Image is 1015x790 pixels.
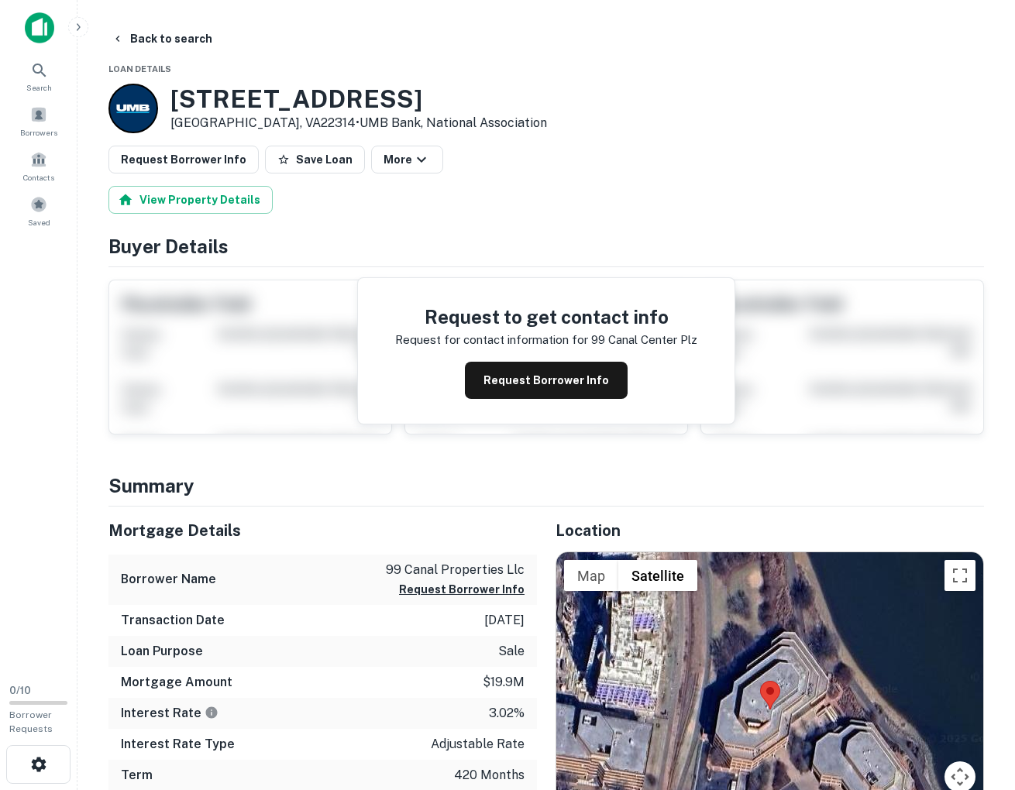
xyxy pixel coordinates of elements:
[25,12,54,43] img: capitalize-icon.png
[121,642,203,661] h6: Loan Purpose
[170,84,547,114] h3: [STREET_ADDRESS]
[483,673,525,692] p: $19.9m
[591,331,697,349] p: 99 canal center plz
[454,766,525,785] p: 420 months
[386,561,525,579] p: 99 canal properties llc
[5,190,73,232] a: Saved
[121,673,232,692] h6: Mortgage Amount
[399,580,525,599] button: Request Borrower Info
[28,216,50,228] span: Saved
[26,81,52,94] span: Search
[371,146,443,173] button: More
[23,171,54,184] span: Contacts
[618,560,697,591] button: Show satellite imagery
[105,25,218,53] button: Back to search
[9,709,53,734] span: Borrower Requests
[121,611,225,630] h6: Transaction Date
[938,666,1015,740] iframe: Chat Widget
[465,362,628,399] button: Request Borrower Info
[484,611,525,630] p: [DATE]
[108,146,259,173] button: Request Borrower Info
[489,704,525,723] p: 3.02%
[564,560,618,591] button: Show street map
[395,303,697,331] h4: Request to get contact info
[108,472,984,500] h4: Summary
[108,186,273,214] button: View Property Details
[556,519,984,542] h5: Location
[205,706,218,720] svg: The interest rates displayed on the website are for informational purposes only and may be report...
[944,560,975,591] button: Toggle fullscreen view
[5,145,73,187] a: Contacts
[108,232,984,260] h4: Buyer Details
[360,115,547,130] a: UMB Bank, National Association
[121,766,153,785] h6: Term
[121,570,216,589] h6: Borrower Name
[5,100,73,142] a: Borrowers
[498,642,525,661] p: sale
[121,704,218,723] h6: Interest Rate
[5,55,73,97] a: Search
[108,519,537,542] h5: Mortgage Details
[9,685,31,696] span: 0 / 10
[431,735,525,754] p: adjustable rate
[265,146,365,173] button: Save Loan
[395,331,588,349] p: Request for contact information for
[170,114,547,132] p: [GEOGRAPHIC_DATA], VA22314 •
[108,64,171,74] span: Loan Details
[121,735,235,754] h6: Interest Rate Type
[20,126,57,139] span: Borrowers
